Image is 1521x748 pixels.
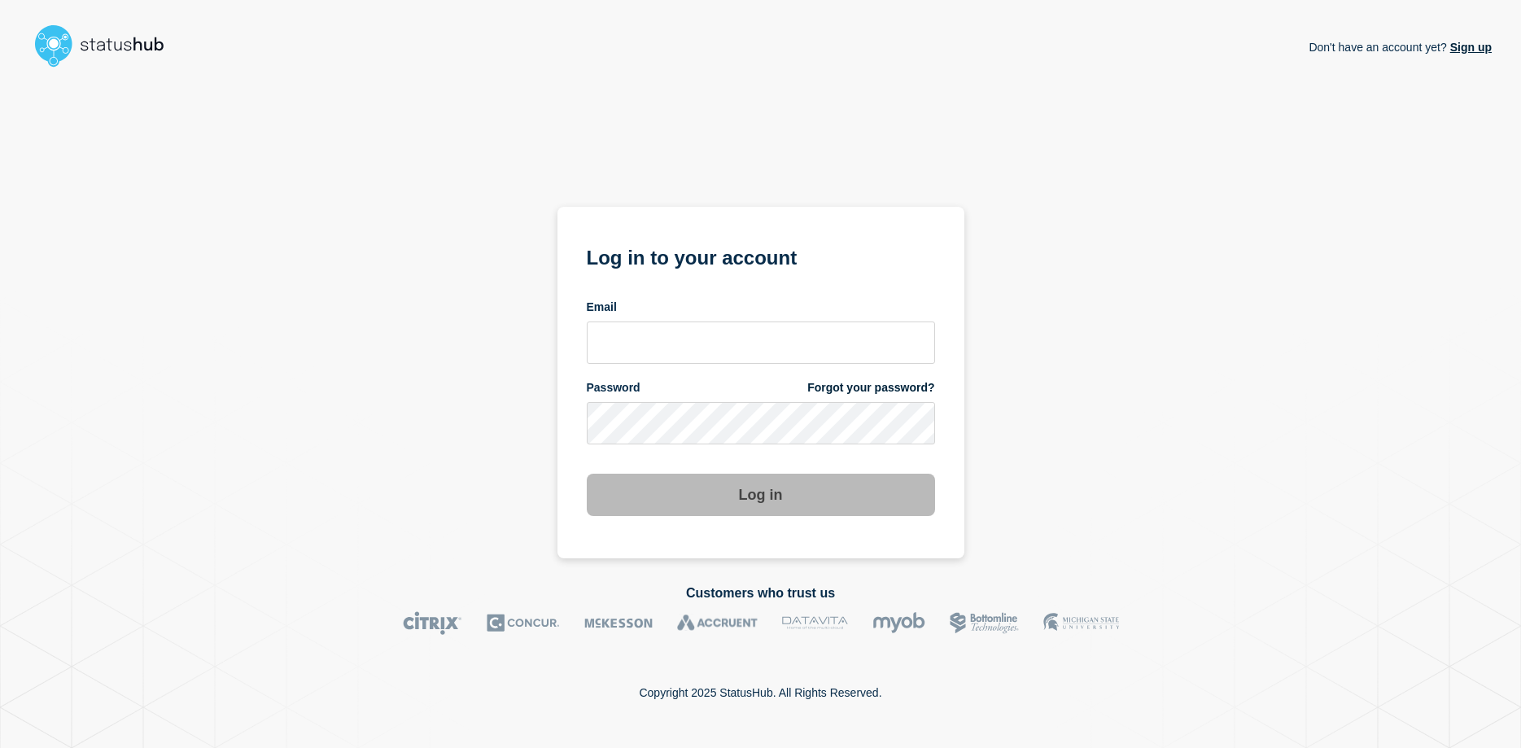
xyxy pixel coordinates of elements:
img: Concur logo [487,611,560,635]
span: Password [587,380,640,396]
a: Forgot your password? [807,380,934,396]
a: Sign up [1447,41,1492,54]
input: password input [587,402,935,444]
button: Log in [587,474,935,516]
img: McKesson logo [584,611,653,635]
p: Copyright 2025 StatusHub. All Rights Reserved. [639,686,881,699]
h2: Customers who trust us [29,586,1492,601]
span: Email [587,300,617,315]
img: Citrix logo [403,611,462,635]
img: myob logo [872,611,925,635]
input: email input [587,322,935,364]
img: Bottomline logo [950,611,1019,635]
img: DataVita logo [782,611,848,635]
img: StatusHub logo [29,20,184,72]
p: Don't have an account yet? [1309,28,1492,67]
h1: Log in to your account [587,241,935,271]
img: Accruent logo [677,611,758,635]
img: MSU logo [1043,611,1119,635]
